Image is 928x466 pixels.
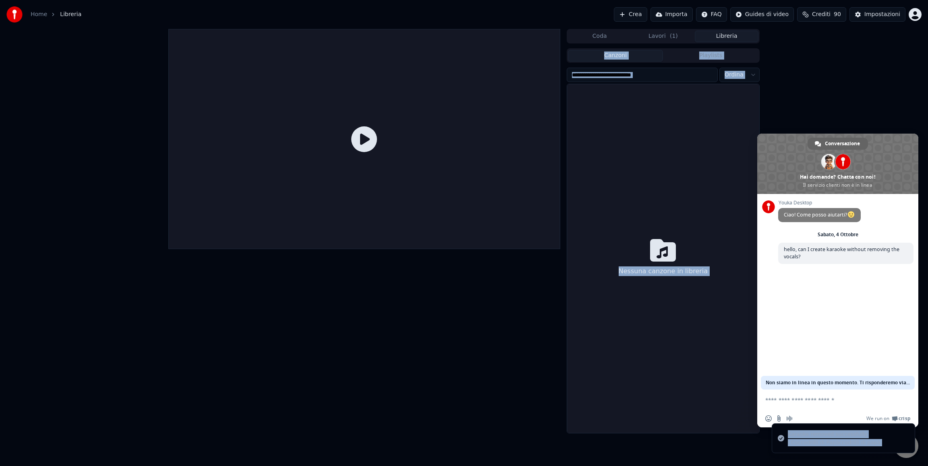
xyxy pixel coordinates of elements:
button: Impostazioni [849,7,905,22]
img: youka [6,6,23,23]
button: Libreria [695,31,758,42]
span: Youka Desktop [778,200,861,206]
span: Crisp [899,415,910,422]
span: Ciao! Come posso aiutarti? [784,211,855,218]
button: Playlists [663,50,758,62]
span: Non siamo in linea in questo momento. Ti risponderemo via email. [766,376,910,390]
span: Invia un file [776,415,782,422]
span: Ordina [725,71,744,79]
div: Karaoke removed successfully [788,430,880,438]
span: 90 [834,10,841,19]
div: Impostazioni [864,10,900,19]
button: Coda [568,31,632,42]
span: hello, can I create karaoke without removing the vocals? [784,246,899,260]
button: Crediti90 [797,7,846,22]
button: FAQ [696,7,727,22]
div: Sabato, 4 Ottobre [818,232,858,237]
div: Nessuna canzone in libreria [615,263,711,279]
button: Crea [614,7,647,22]
button: Guides di video [730,7,794,22]
textarea: Scrivi il tuo messaggio... [765,396,893,404]
span: Crediti [812,10,831,19]
span: We run on [866,415,889,422]
div: I Coccodrilli di Papàccodrilli di papà [788,439,880,446]
span: ( 1 ) [670,32,678,40]
button: Importa [650,7,693,22]
span: Registra un messaggio audio [786,415,793,422]
a: Home [31,10,47,19]
span: Conversazione [825,138,860,150]
span: Inserisci una emoji [765,415,772,422]
a: We run onCrisp [866,415,910,422]
button: Canzoni [568,50,663,62]
div: Conversazione [808,138,868,150]
button: Lavori [632,31,695,42]
span: Libreria [60,10,81,19]
nav: breadcrumb [31,10,81,19]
